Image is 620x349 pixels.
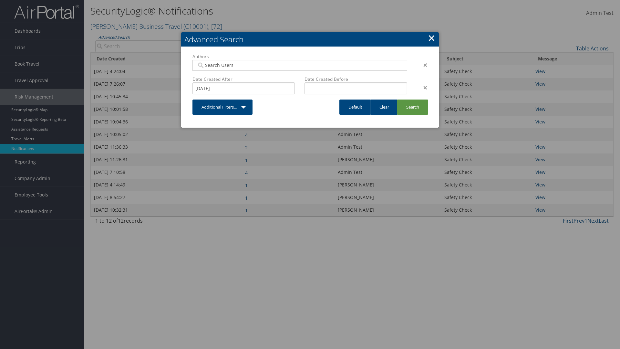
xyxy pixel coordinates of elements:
label: Date Created Before [305,76,407,82]
a: Search [397,100,428,115]
h2: Advanced Search [181,32,439,47]
div: × [412,84,432,91]
a: Default [339,100,371,115]
div: × [412,61,432,69]
input: Search Users [197,62,403,69]
a: Close [428,31,435,44]
label: Authors [192,53,407,60]
a: Clear [370,100,398,115]
label: Date Created After [192,76,295,82]
a: Additional Filters... [192,100,253,115]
